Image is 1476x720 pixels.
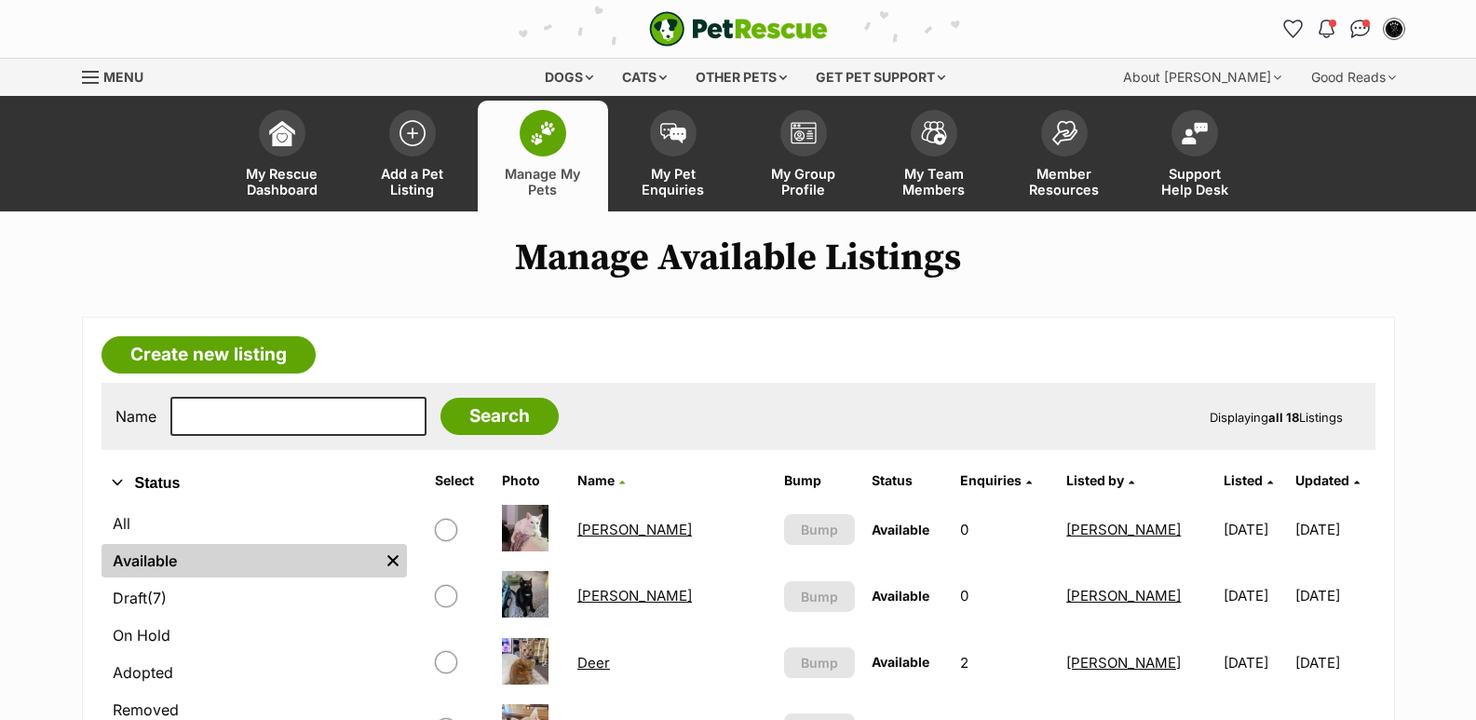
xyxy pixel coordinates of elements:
ul: Account quick links [1279,14,1409,44]
a: My Team Members [869,101,999,211]
img: pet-enquiries-icon-7e3ad2cf08bfb03b45e93fb7055b45f3efa6380592205ae92323e6603595dc1f.svg [660,123,686,143]
span: Manage My Pets [501,166,585,197]
a: My Group Profile [738,101,869,211]
a: My Rescue Dashboard [217,101,347,211]
th: Bump [777,466,861,496]
span: Listed by [1066,472,1124,488]
button: My account [1379,14,1409,44]
th: Status [864,466,952,496]
img: logo-e224e6f780fb5917bec1dbf3a21bbac754714ae5b6737aabdf751b685950b380.svg [649,11,828,47]
a: All [102,507,407,540]
span: Support Help Desk [1153,166,1237,197]
a: Name [577,472,625,488]
span: Available [872,654,929,670]
span: Member Resources [1022,166,1106,197]
span: Available [872,522,929,537]
span: Name [577,472,615,488]
a: Draft [102,581,407,615]
span: Displaying Listings [1210,410,1343,425]
span: (7) [147,587,167,609]
th: Select [427,466,493,496]
a: Support Help Desk [1130,101,1260,211]
td: 2 [953,631,1057,695]
strong: all 18 [1268,410,1299,425]
input: Search [440,398,559,435]
a: Available [102,544,379,577]
a: Updated [1295,472,1360,488]
span: My Team Members [892,166,976,197]
a: My Pet Enquiries [608,101,738,211]
a: Manage My Pets [478,101,608,211]
a: [PERSON_NAME] [1066,587,1181,605]
a: Enquiries [960,472,1032,488]
td: [DATE] [1216,497,1293,562]
img: add-pet-listing-icon-0afa8454b4691262ce3f59096e99ab1cd57d4a30225e0717b998d2c9b9846f56.svg [399,120,426,146]
a: Favourites [1279,14,1308,44]
span: Listed [1224,472,1263,488]
td: [DATE] [1295,631,1373,695]
span: My Group Profile [762,166,846,197]
span: My Pet Enquiries [631,166,715,197]
img: member-resources-icon-8e73f808a243e03378d46382f2149f9095a855e16c252ad45f914b54edf8863c.svg [1051,120,1077,145]
span: Bump [801,520,838,539]
img: chat-41dd97257d64d25036548639549fe6c8038ab92f7586957e7f3b1b290dea8141.svg [1350,20,1370,38]
a: Listed by [1066,472,1134,488]
button: Notifications [1312,14,1342,44]
span: translation missing: en.admin.listings.index.attributes.enquiries [960,472,1022,488]
img: notifications-46538b983faf8c2785f20acdc204bb7945ddae34d4c08c2a6579f10ce5e182be.svg [1319,20,1334,38]
a: Adopted [102,656,407,689]
a: On Hold [102,618,407,652]
a: Member Resources [999,101,1130,211]
td: [DATE] [1295,564,1373,628]
span: My Rescue Dashboard [240,166,324,197]
label: Name [115,408,156,425]
a: [PERSON_NAME] [577,521,692,538]
td: [DATE] [1216,564,1293,628]
span: Menu [103,69,143,85]
div: Dogs [532,59,606,96]
div: Cats [609,59,680,96]
button: Bump [784,647,854,678]
a: Remove filter [379,544,407,577]
span: Bump [801,587,838,606]
img: help-desk-icon-fdf02630f3aa405de69fd3d07c3f3aa587a6932b1a1747fa1d2bba05be0121f9.svg [1182,122,1208,144]
img: manage-my-pets-icon-02211641906a0b7f246fdf0571729dbe1e7629f14944591b6c1af311fb30b64b.svg [530,121,556,145]
a: Create new listing [102,336,316,374]
a: Conversations [1346,14,1375,44]
button: Bump [784,514,854,545]
a: Listed [1224,472,1273,488]
a: Deer [577,654,610,672]
td: [DATE] [1216,631,1293,695]
div: Other pets [683,59,800,96]
img: Holly Stokes profile pic [1385,20,1403,38]
th: Photo [494,466,568,496]
img: group-profile-icon-3fa3cf56718a62981997c0bc7e787c4b2cf8bcc04b72c1350f741eb67cf2f40e.svg [791,122,817,144]
img: team-members-icon-5396bd8760b3fe7c0b43da4ab00e1e3bb1a5d9ba89233759b79545d2d3fc5d0d.svg [921,121,947,145]
a: Menu [82,59,156,92]
td: [DATE] [1295,497,1373,562]
span: Updated [1295,472,1349,488]
a: [PERSON_NAME] [577,587,692,605]
td: 0 [953,564,1057,628]
div: Get pet support [803,59,958,96]
span: Available [872,588,929,604]
div: Good Reads [1298,59,1409,96]
button: Bump [784,581,854,612]
span: Bump [801,653,838,672]
span: Add a Pet Listing [371,166,454,197]
div: About [PERSON_NAME] [1110,59,1294,96]
a: [PERSON_NAME] [1066,654,1181,672]
td: 0 [953,497,1057,562]
img: dashboard-icon-eb2f2d2d3e046f16d808141f083e7271f6b2e854fb5c12c21221c1fb7104beca.svg [269,120,295,146]
a: Add a Pet Listing [347,101,478,211]
a: [PERSON_NAME] [1066,521,1181,538]
a: PetRescue [649,11,828,47]
button: Status [102,471,407,496]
